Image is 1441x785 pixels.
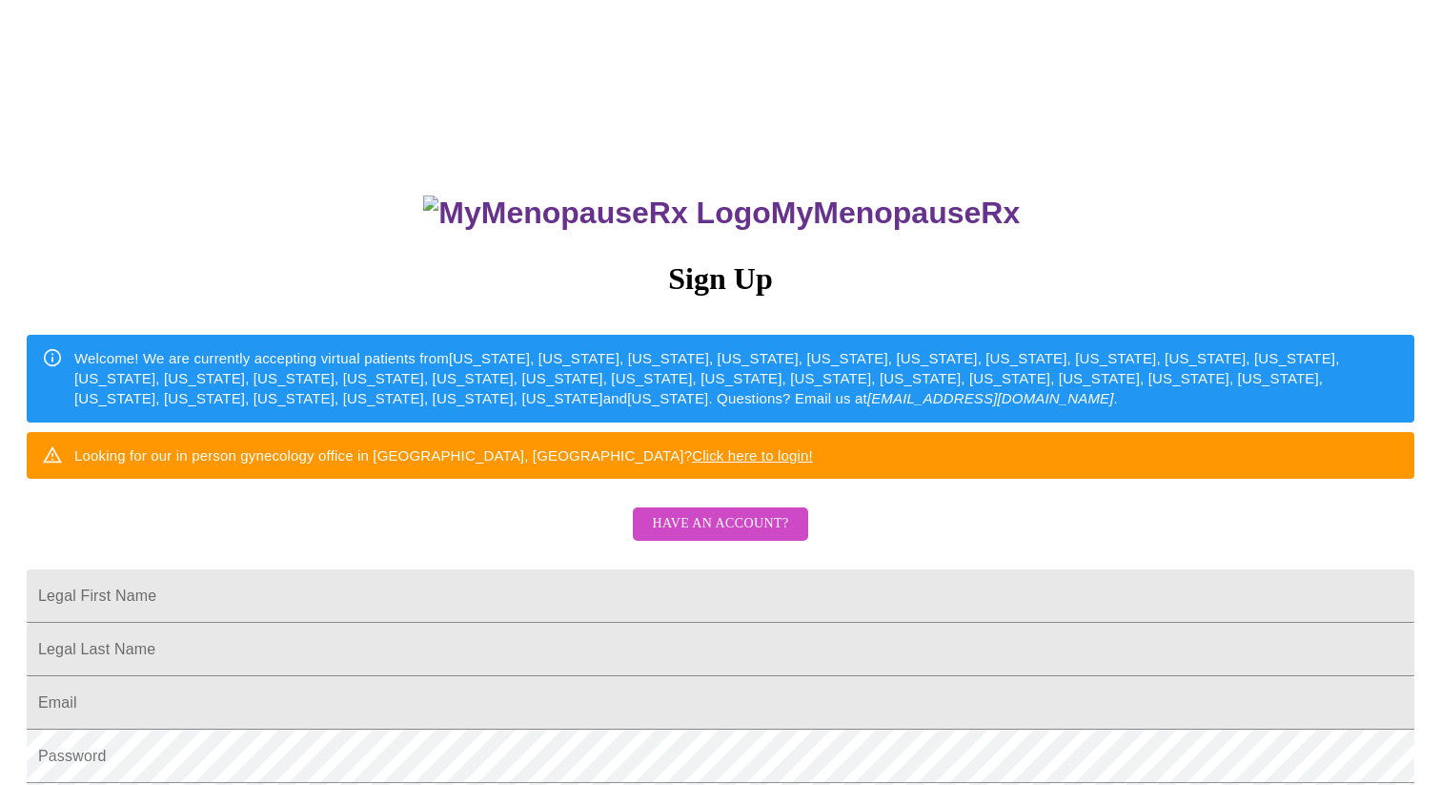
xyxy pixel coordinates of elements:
[652,512,788,536] span: Have an account?
[633,507,807,541] button: Have an account?
[74,438,813,473] div: Looking for our in person gynecology office in [GEOGRAPHIC_DATA], [GEOGRAPHIC_DATA]?
[74,341,1399,417] div: Welcome! We are currently accepting virtual patients from [US_STATE], [US_STATE], [US_STATE], [US...
[628,528,812,545] a: Have an account?
[867,390,1114,406] em: [EMAIL_ADDRESS][DOMAIN_NAME]
[423,196,770,231] img: MyMenopauseRx Logo
[692,447,813,464] a: Click here to login!
[27,261,1414,297] h3: Sign Up
[30,196,1415,231] h3: MyMenopauseRx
